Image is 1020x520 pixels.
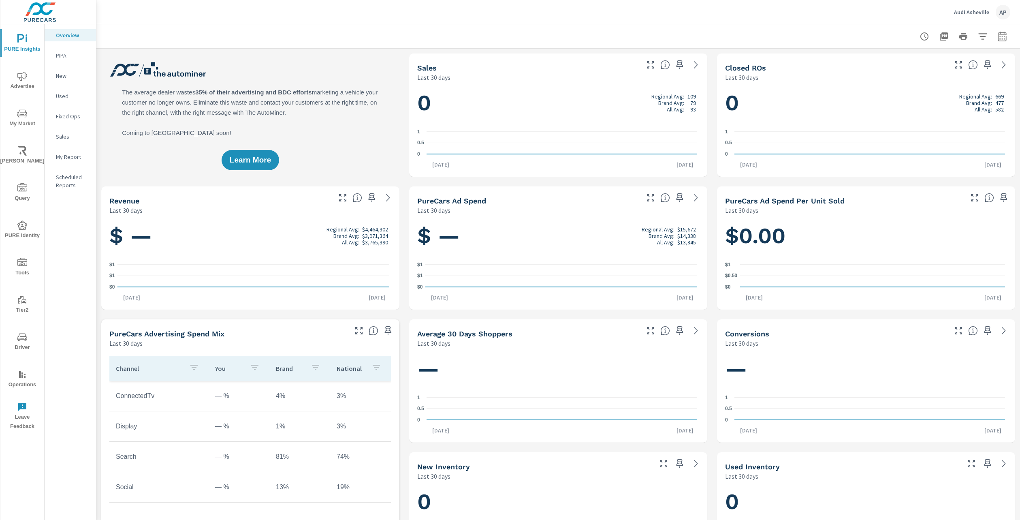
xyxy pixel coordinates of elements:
[660,326,670,336] span: A rolling 30 day total of daily Shoppers on the dealership website, averaged over the selected da...
[276,364,304,372] p: Brand
[425,293,454,302] p: [DATE]
[689,324,702,337] a: See more details in report
[644,58,657,71] button: Make Fullscreen
[109,205,143,215] p: Last 30 days
[677,239,696,246] p: $13,845
[417,197,486,205] h5: PureCars Ad Spend
[417,262,423,267] text: $1
[3,146,42,166] span: [PERSON_NAME]
[417,89,699,117] h1: 0
[3,34,42,54] span: PURE Insights
[3,183,42,203] span: Query
[45,49,96,62] div: PIPA
[427,426,455,434] p: [DATE]
[981,457,994,470] span: Save this to your personalized report
[3,109,42,128] span: My Market
[222,150,279,170] button: Learn More
[109,447,209,467] td: Search
[997,324,1010,337] a: See more details in report
[382,324,395,337] span: Save this to your personalized report
[690,106,696,113] p: 93
[689,191,702,204] a: See more details in report
[997,457,1010,470] a: See more details in report
[362,226,388,233] p: $4,464,302
[269,477,330,497] td: 13%
[673,324,686,337] span: Save this to your personalized report
[725,284,731,290] text: $0
[968,326,978,336] span: The number of dealer-specified goals completed by a visitor. [Source: This data is provided by th...
[994,28,1010,45] button: Select Date Range
[330,447,391,467] td: 74%
[690,100,696,106] p: 79
[269,447,330,467] td: 81%
[3,295,42,315] span: Tier2
[417,338,450,348] p: Last 30 days
[116,364,183,372] p: Channel
[417,273,423,279] text: $1
[936,28,952,45] button: "Export Report to PDF"
[975,106,992,113] p: All Avg:
[968,191,981,204] button: Make Fullscreen
[725,488,1007,516] h1: 0
[45,131,96,143] div: Sales
[56,112,90,120] p: Fixed Ops
[336,191,349,204] button: Make Fullscreen
[45,70,96,82] div: New
[427,160,455,169] p: [DATE]
[725,73,758,82] p: Last 30 days
[56,173,90,189] p: Scheduled Reports
[417,129,420,135] text: 1
[109,477,209,497] td: Social
[269,386,330,406] td: 4%
[56,31,90,39] p: Overview
[673,191,686,204] span: Save this to your personalized report
[725,89,1007,117] h1: 0
[997,191,1010,204] span: Save this to your personalized report
[417,73,450,82] p: Last 30 days
[667,106,684,113] p: All Avg:
[209,447,269,467] td: — %
[369,326,378,336] span: This table looks at how you compare to the amount of budget you spend per channel as opposed to y...
[417,151,420,157] text: 0
[417,330,512,338] h5: Average 30 Days Shoppers
[3,332,42,352] span: Driver
[3,220,42,240] span: PURE Identity
[671,293,699,302] p: [DATE]
[45,90,96,102] div: Used
[417,284,423,290] text: $0
[671,160,699,169] p: [DATE]
[45,29,96,41] div: Overview
[326,226,359,233] p: Regional Avg:
[362,239,388,246] p: $3,765,390
[995,93,1004,100] p: 669
[109,386,209,406] td: ConnectedTv
[269,416,330,437] td: 1%
[230,156,271,164] span: Learn More
[995,100,1004,106] p: 477
[673,58,686,71] span: Save this to your personalized report
[725,355,1007,383] h1: —
[417,488,699,516] h1: 0
[109,330,224,338] h5: PureCars Advertising Spend Mix
[725,330,769,338] h5: Conversions
[45,110,96,122] div: Fixed Ops
[342,239,359,246] p: All Avg:
[658,100,684,106] p: Brand Avg:
[725,140,732,146] text: 0.5
[954,9,989,16] p: Audi Asheville
[417,64,437,72] h5: Sales
[952,58,965,71] button: Make Fullscreen
[109,222,391,250] h1: $ —
[417,222,699,250] h1: $ —
[3,258,42,278] span: Tools
[330,386,391,406] td: 3%
[979,160,1007,169] p: [DATE]
[215,364,243,372] p: You
[330,416,391,437] td: 3%
[952,324,965,337] button: Make Fullscreen
[725,406,732,412] text: 0.5
[981,58,994,71] span: Save this to your personalized report
[725,262,731,267] text: $1
[734,160,763,169] p: [DATE]
[3,402,42,431] span: Leave Feedback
